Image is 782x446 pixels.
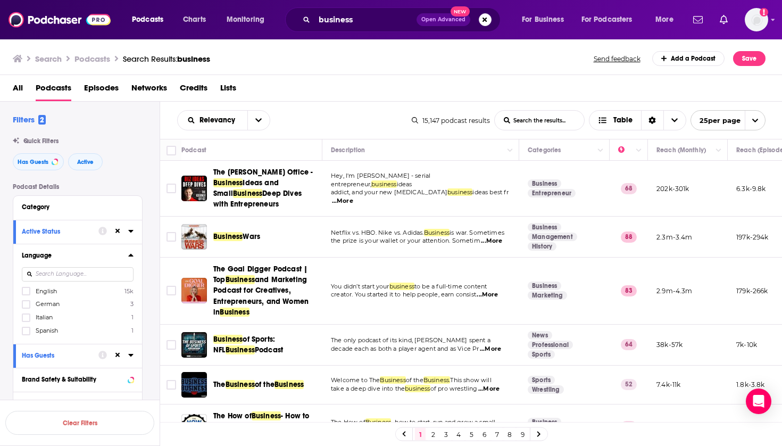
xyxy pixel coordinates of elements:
[423,376,451,384] span: Business.
[213,380,226,389] span: The
[405,385,430,392] span: business
[504,144,517,157] button: Column Actions
[255,345,283,354] span: Podcast
[213,411,319,443] a: The How ofBusiness- How to start, run, grow and exit a small
[689,11,707,29] a: Show notifications dropdown
[421,17,465,22] span: Open Advanced
[331,336,490,344] span: The only podcast of its kind, [PERSON_NAME] spent a
[691,112,741,129] span: 25 per page
[453,428,464,441] a: 4
[331,345,479,352] span: decade each as both a player agent and as Vice Pr
[733,51,766,66] button: Save
[480,345,501,353] span: ...More
[247,111,270,130] button: open menu
[656,233,693,242] p: 2.3m-3.4m
[36,79,71,101] span: Podcasts
[22,352,91,359] div: Has Guests
[450,229,504,236] span: is war. Sometimes
[124,11,177,28] button: open menu
[38,115,46,125] span: 2
[22,373,134,386] button: Brand Safety & Suitability
[181,278,207,303] img: The Goal Digger Podcast | Top Business and Marketing Podcast for Creatives, Entrepreneurs, and Wo...
[716,11,732,29] a: Show notifications dropdown
[331,418,365,426] span: The How of
[477,291,498,299] span: ...More
[331,144,365,156] div: Description
[181,332,207,358] img: Business of Sports: NFL Business Podcast
[22,200,134,213] button: Category
[745,8,768,31] button: Show profile menu
[331,237,480,244] span: the prize is your wallet or your attention. Sometim
[36,313,53,321] span: Italian
[22,267,134,282] input: Search Language...
[745,8,768,31] img: User Profile
[36,300,60,308] span: German
[492,428,502,441] a: 7
[428,428,438,441] a: 2
[514,11,577,28] button: open menu
[167,184,176,193] span: Toggle select row
[589,110,686,130] button: Choose View
[220,79,236,101] a: Lists
[746,389,771,414] div: Open Intercom Messenger
[481,237,502,245] span: ...More
[621,285,637,296] p: 83
[581,12,633,27] span: For Podcasters
[618,144,633,156] div: Power Score
[131,313,134,321] span: 1
[655,12,673,27] span: More
[22,225,98,238] button: Active Status
[131,327,134,334] span: 1
[243,232,260,241] span: Wars
[736,184,766,193] p: 6.3k-9.8k
[213,275,309,316] span: and Marketing Podcast for Creatives, Entrepreneurs, and Women in
[412,117,490,125] div: 15,147 podcast results
[528,179,561,188] a: Business
[528,376,555,384] a: Sports
[440,428,451,441] a: 3
[183,12,206,27] span: Charts
[181,176,207,201] img: The Koerner Office - Business Ideas and Small Business Deep Dives with Entrepreneurs
[736,233,769,242] p: 197k-294k
[213,264,319,317] a: The Goal Digger Podcast | TopBusinessand Marketing Podcast for Creatives, Entrepreneurs, and Wome...
[397,180,412,188] span: ideas
[417,13,470,26] button: Open AdvancedNew
[736,380,765,389] p: 1.8k-3.8k
[35,54,62,64] h3: Search
[13,114,46,125] h2: Filters
[213,379,304,390] a: TheBusinessof theBusiness
[213,168,313,177] span: The [PERSON_NAME] Office -
[213,335,243,344] span: Business
[656,184,689,193] p: 202k-301k
[466,428,477,441] a: 5
[641,111,663,130] div: Sort Direction
[180,79,207,101] span: Credits
[132,12,163,27] span: Podcasts
[5,411,154,435] button: Clear Filters
[22,249,128,262] button: Language
[414,283,487,290] span: to be a full-time content
[528,242,556,251] a: History
[389,283,414,290] span: business
[227,12,264,27] span: Monitoring
[213,265,307,284] span: The Goal Digger Podcast | Top
[167,380,176,390] span: Toggle select row
[430,385,478,392] span: of pro wrestling
[13,79,23,101] a: All
[314,11,417,28] input: Search podcasts, credits, & more...
[656,380,680,389] p: 7.4k-11k
[131,79,167,101] span: Networks
[274,380,304,389] span: Business
[213,178,243,187] span: Business
[528,282,561,290] a: Business
[226,345,255,354] span: Business
[528,341,573,349] a: Professional
[760,8,768,16] svg: Add a profile image
[123,54,210,64] div: Search Results:
[177,110,270,130] h2: Choose List sort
